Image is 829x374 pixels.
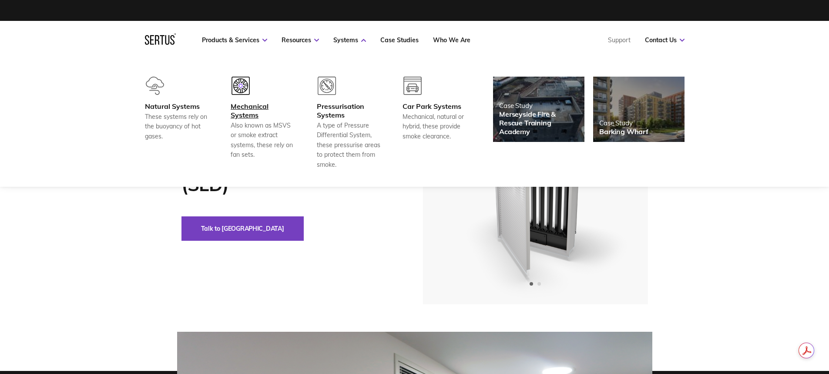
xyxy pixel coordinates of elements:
[403,102,467,111] div: Car Park Systems
[232,77,250,95] img: group-678-1.svg
[333,36,366,44] a: Systems
[537,282,541,286] span: Go to slide 2
[645,36,685,44] a: Contact Us
[317,121,381,169] div: A type of Pressure Differential System, these pressurise areas to protect them from smoke.
[599,127,648,136] div: Barking Wharf
[499,110,578,136] div: Merseyside Fire & Rescue Training Academy
[202,36,267,44] a: Products & Services
[403,77,467,169] a: Car Park SystemsMechanical, natural or hybrid, these provide smoke clearance.
[433,36,470,44] a: Who We Are
[403,112,467,141] div: Mechanical, natural or hybrid, these provide smoke clearance.
[493,77,584,142] a: Case StudyMerseyside Fire & Rescue Training Academy
[181,216,304,241] button: Talk to [GEOGRAPHIC_DATA]
[145,102,209,111] div: Natural Systems
[672,273,829,374] iframe: Chat Widget
[145,112,209,141] div: These systems rely on the buoyancy of hot gases.
[608,36,631,44] a: Support
[145,77,209,169] a: Natural SystemsThese systems rely on the buoyancy of hot gases.
[231,77,295,169] a: Mechanical SystemsAlso known as MSVS or smoke extract systems, these rely on fan sets.
[282,36,319,44] a: Resources
[317,102,381,119] div: Pressurisation Systems
[599,119,648,127] div: Case Study
[181,152,397,195] h1: Shaft Louvre Damper (SLD)
[593,77,685,142] a: Case StudyBarking Wharf
[317,77,381,169] a: Pressurisation SystemsA type of Pressure Differential System, these pressurise areas to protect t...
[231,102,295,119] div: Mechanical Systems
[231,121,295,160] div: Also known as MSVS or smoke extract systems, these rely on fan sets.
[380,36,419,44] a: Case Studies
[499,101,578,110] div: Case Study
